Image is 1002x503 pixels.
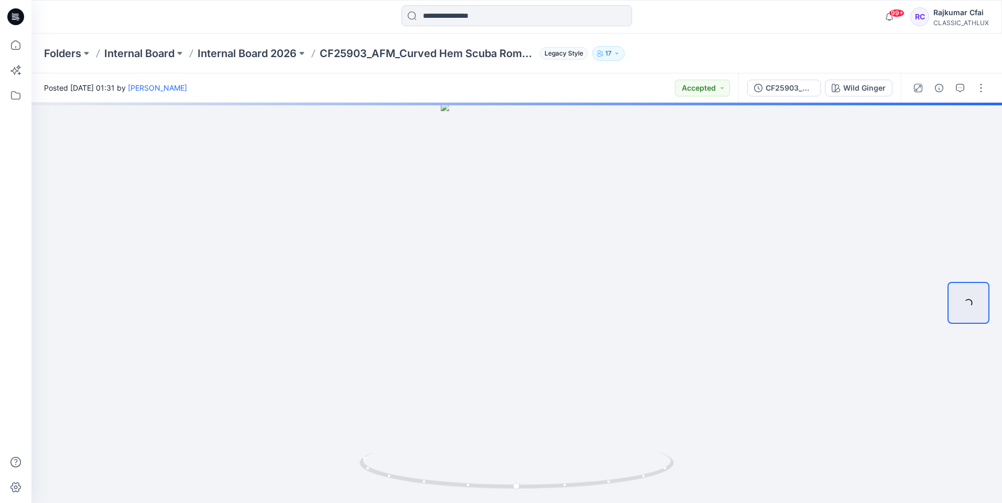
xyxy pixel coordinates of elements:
button: Legacy Style [536,46,588,61]
div: Wild Ginger [843,82,886,94]
a: Internal Board 2026 [198,46,297,61]
p: CF25903_AFM_Curved Hem Scuba Romper collar up [320,46,536,61]
a: [PERSON_NAME] [128,83,187,92]
span: 99+ [889,9,905,17]
a: Folders [44,46,81,61]
span: Posted [DATE] 01:31 by [44,82,187,93]
a: Internal Board [104,46,175,61]
div: CLASSIC_ATHLUX [933,19,989,27]
button: Wild Ginger [825,80,892,96]
button: CF25903_AFM_Curved Hem Scuba Romper collar up [747,80,821,96]
button: 17 [592,46,625,61]
div: RC [910,7,929,26]
div: Rajkumar Cfai [933,6,989,19]
p: 17 [605,48,612,59]
span: Legacy Style [540,47,588,60]
div: CF25903_AFM_Curved Hem Scuba Romper collar up [766,82,814,94]
button: Details [931,80,947,96]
